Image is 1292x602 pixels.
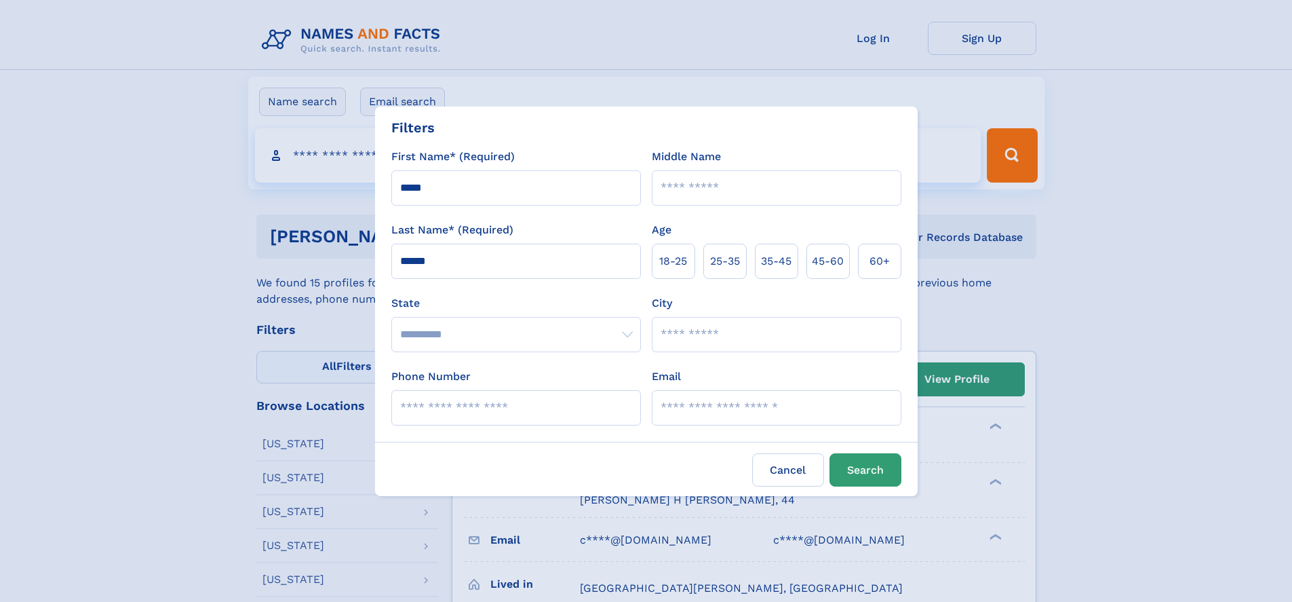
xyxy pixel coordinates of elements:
[869,253,890,269] span: 60+
[652,295,672,312] label: City
[391,149,515,165] label: First Name* (Required)
[829,453,901,487] button: Search
[659,253,687,269] span: 18‑25
[391,369,471,385] label: Phone Number
[652,369,681,385] label: Email
[752,453,824,487] label: Cancel
[652,222,671,238] label: Age
[652,149,721,165] label: Middle Name
[391,117,435,138] div: Filters
[391,222,513,238] label: Last Name* (Required)
[391,295,641,312] label: State
[710,253,740,269] span: 25‑35
[812,253,844,269] span: 45‑60
[761,253,791,269] span: 35‑45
